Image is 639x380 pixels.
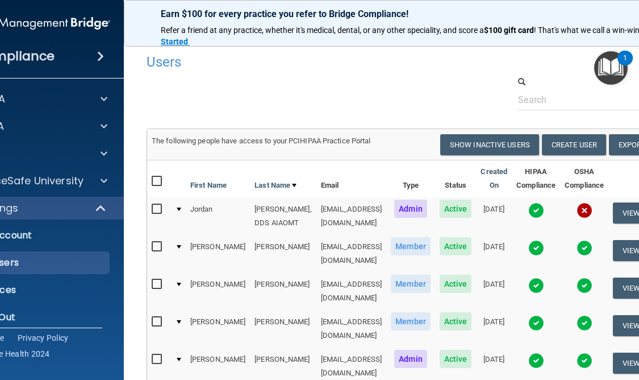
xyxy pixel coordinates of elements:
td: [EMAIL_ADDRESS][DOMAIN_NAME] [316,235,387,272]
td: [DATE] [476,197,512,235]
a: Created On [481,165,507,192]
td: [PERSON_NAME] [186,310,250,348]
span: Admin [394,200,427,218]
a: Privacy Policy [18,332,69,344]
td: [PERSON_NAME], DDS AIAOMT [250,197,316,235]
th: OSHA Compliance [560,160,608,197]
button: Open Resource Center, 1 new notification [594,51,628,85]
img: tick.e7d51cea.svg [528,240,544,256]
th: Email [316,160,387,197]
h4: Users [147,55,447,69]
td: [PERSON_NAME] [250,235,316,272]
span: Active [440,275,472,293]
a: Last Name [254,179,296,192]
th: Status [435,160,477,197]
span: Active [440,237,472,255]
td: [PERSON_NAME] [186,235,250,272]
span: Admin [394,350,427,368]
td: [PERSON_NAME] [186,272,250,310]
span: Active [440,350,472,368]
strong: $100 gift card [484,26,534,35]
a: First Name [190,179,227,192]
th: HIPAA Compliance [512,160,560,197]
span: Refer a friend at any practice, whether it's medical, dental, or any other speciality, and score a [161,26,484,35]
img: tick.e7d51cea.svg [528,315,544,331]
img: cross.ca9f0e7f.svg [577,203,592,218]
img: tick.e7d51cea.svg [528,353,544,369]
img: tick.e7d51cea.svg [577,315,592,331]
span: Member [391,312,431,331]
td: [EMAIL_ADDRESS][DOMAIN_NAME] [316,197,387,235]
img: tick.e7d51cea.svg [528,203,544,218]
span: Member [391,237,431,255]
span: Member [391,275,431,293]
span: The following people have access to your PCIHIPAA Practice Portal [152,137,371,145]
span: Active [440,200,472,218]
td: [EMAIL_ADDRESS][DOMAIN_NAME] [316,272,387,310]
img: tick.e7d51cea.svg [577,278,592,294]
td: Jordan [186,197,250,235]
div: 1 [623,58,627,73]
td: [DATE] [476,310,512,348]
td: [DATE] [476,272,512,310]
td: [PERSON_NAME] [250,310,316,348]
img: tick.e7d51cea.svg [577,353,592,369]
img: tick.e7d51cea.svg [577,240,592,256]
td: [PERSON_NAME] [250,272,316,310]
img: tick.e7d51cea.svg [528,278,544,294]
button: Show Inactive Users [440,134,539,155]
span: Active [440,312,472,331]
td: [EMAIL_ADDRESS][DOMAIN_NAME] [316,310,387,348]
td: [DATE] [476,235,512,272]
button: Create User [542,134,606,155]
th: Type [386,160,435,197]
